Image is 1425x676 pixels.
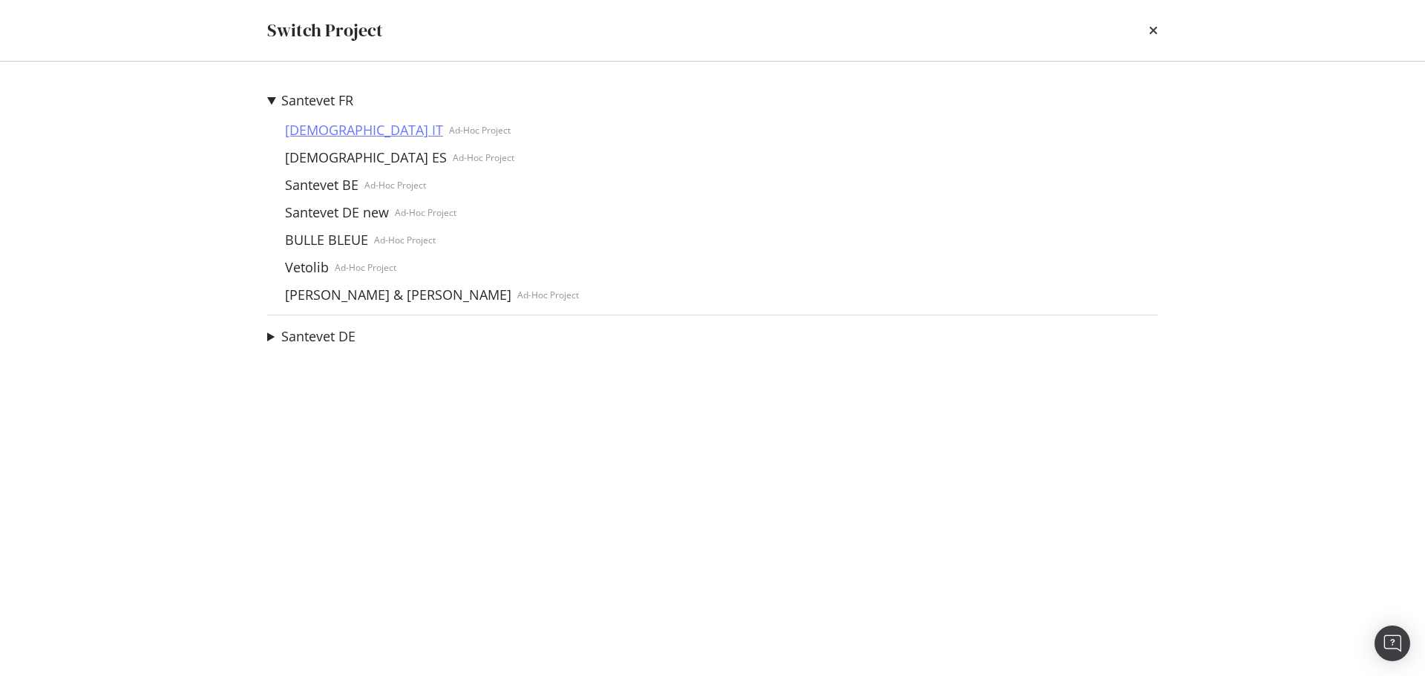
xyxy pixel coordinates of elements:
div: Open Intercom Messenger [1375,626,1410,661]
a: [DEMOGRAPHIC_DATA] IT [279,122,449,138]
div: Ad-Hoc Project [374,234,436,246]
a: BULLE BLEUE [279,232,374,248]
div: times [1149,18,1158,43]
div: Ad-Hoc Project [517,289,579,301]
a: Santevet BE [279,177,364,193]
a: Santevet DE new [279,205,395,220]
summary: Santevet FR [267,91,579,111]
a: [PERSON_NAME] & [PERSON_NAME] [279,287,517,303]
div: Ad-Hoc Project [449,124,511,137]
a: Santevet FR [281,93,353,108]
a: [DEMOGRAPHIC_DATA] ES [279,150,453,165]
div: Ad-Hoc Project [335,261,396,274]
a: Vetolib [279,260,335,275]
summary: Santevet DE [267,327,356,347]
div: Ad-Hoc Project [453,151,514,164]
a: Santevet DE [281,329,356,344]
div: Ad-Hoc Project [364,179,426,191]
div: Switch Project [267,18,383,43]
div: Ad-Hoc Project [395,206,456,219]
